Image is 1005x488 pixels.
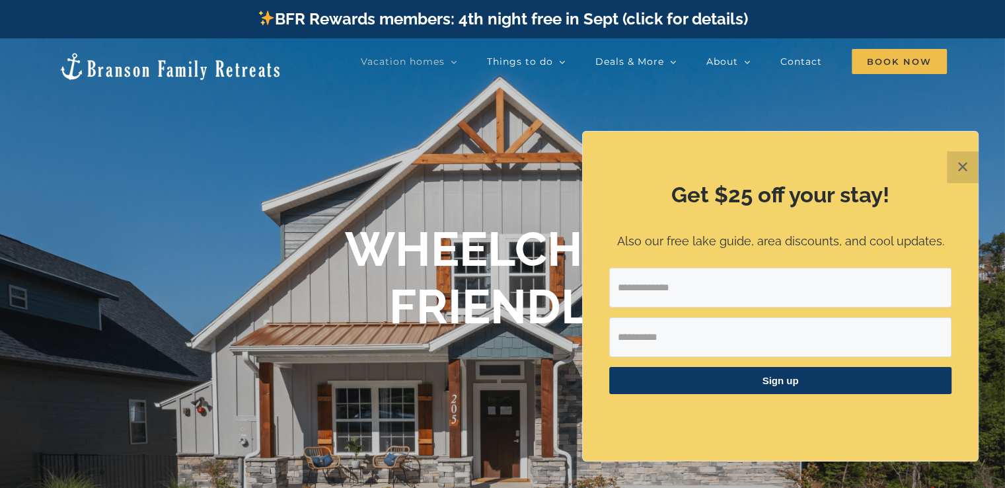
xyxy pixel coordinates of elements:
button: Close [947,151,979,183]
span: Book Now [852,49,947,74]
span: Things to do [487,57,553,66]
a: Things to do [487,48,566,75]
a: BFR Rewards members: 4th night free in Sept (click for details) [257,9,748,28]
a: Book Now [852,48,947,75]
span: Contact [780,57,822,66]
a: Deals & More [595,48,677,75]
a: Vacation homes [361,48,457,75]
button: Sign up [609,367,951,394]
span: Deals & More [595,57,664,66]
span: Vacation homes [361,57,445,66]
h2: Get $25 off your stay! [609,180,951,210]
a: Contact [780,48,822,75]
p: Also our free lake guide, area discounts, and cool updates. [609,232,951,251]
span: About [706,57,738,66]
nav: Main Menu [361,48,947,75]
input: Email Address [609,268,951,307]
h1: WHEELCHAIR FRIENDLY [345,221,660,335]
p: ​ [609,411,951,425]
a: About [706,48,751,75]
img: ✨ [258,10,274,26]
input: First Name [609,317,951,357]
img: Branson Family Retreats Logo [58,52,282,81]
